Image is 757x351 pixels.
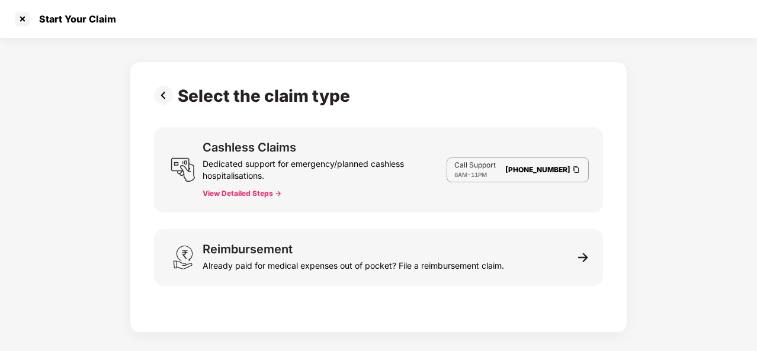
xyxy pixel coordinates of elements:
span: 11PM [471,171,487,178]
button: View Detailed Steps -> [203,189,281,198]
div: Reimbursement [203,243,293,255]
a: [PHONE_NUMBER] [505,165,570,174]
img: Clipboard Icon [572,165,581,175]
img: svg+xml;base64,PHN2ZyB3aWR0aD0iMjQiIGhlaWdodD0iMzEiIHZpZXdCb3g9IjAgMCAyNCAzMSIgZmlsbD0ibm9uZSIgeG... [171,245,195,270]
img: svg+xml;base64,PHN2ZyB3aWR0aD0iMTEiIGhlaWdodD0iMTEiIHZpZXdCb3g9IjAgMCAxMSAxMSIgZmlsbD0ibm9uZSIgeG... [578,252,589,263]
img: svg+xml;base64,PHN2ZyB3aWR0aD0iMjQiIGhlaWdodD0iMjUiIHZpZXdCb3g9IjAgMCAyNCAyNSIgZmlsbD0ibm9uZSIgeG... [171,157,195,182]
div: Select the claim type [178,86,355,106]
span: 8AM [454,171,467,178]
div: Already paid for medical expenses out of pocket? File a reimbursement claim. [203,255,504,272]
div: Cashless Claims [203,141,296,153]
p: Call Support [454,160,496,170]
div: Dedicated support for emergency/planned cashless hospitalisations. [203,153,447,182]
div: Start Your Claim [32,13,116,25]
div: - [454,170,496,179]
img: svg+xml;base64,PHN2ZyBpZD0iUHJldi0zMngzMiIgeG1sbnM9Imh0dHA6Ly93d3cudzMub3JnLzIwMDAvc3ZnIiB3aWR0aD... [154,86,178,105]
